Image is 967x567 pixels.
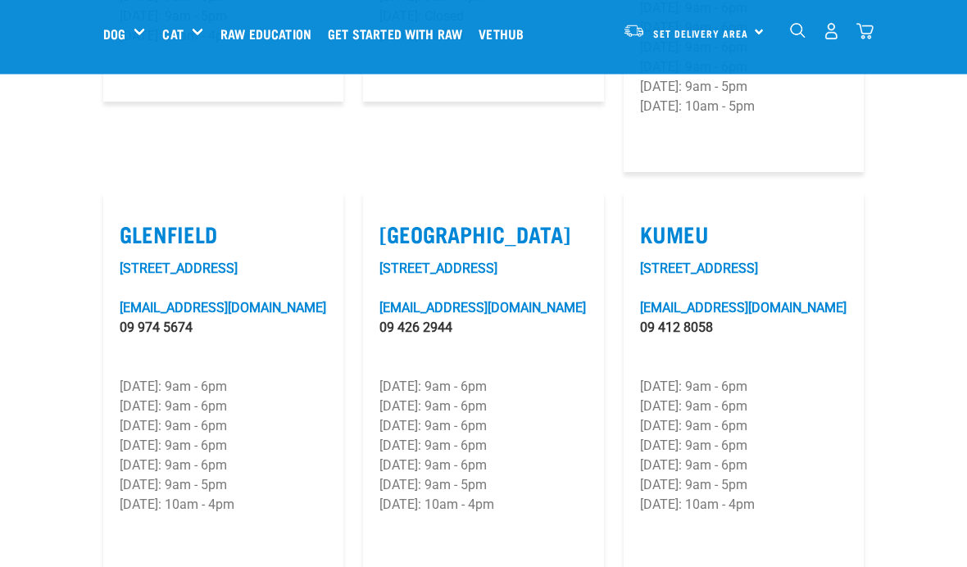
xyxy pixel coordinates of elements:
p: [DATE]: 10am - 4pm [379,496,587,515]
p: [DATE]: 9am - 6pm [640,378,847,397]
a: 09 412 8058 [640,320,713,336]
label: [GEOGRAPHIC_DATA] [379,222,587,247]
p: [DATE]: 9am - 6pm [120,378,327,397]
a: [EMAIL_ADDRESS][DOMAIN_NAME] [640,301,847,316]
a: Dog [103,24,125,43]
p: [DATE]: 9am - 6pm [120,456,327,476]
p: [DATE]: 9am - 6pm [120,397,327,417]
a: Raw Education [216,1,324,66]
p: [DATE]: 9am - 5pm [640,78,847,98]
a: [STREET_ADDRESS] [640,261,758,277]
p: [DATE]: 9am - 6pm [379,437,587,456]
p: [DATE]: 9am - 5pm [379,476,587,496]
p: [DATE]: 9am - 6pm [120,437,327,456]
p: [DATE]: 9am - 6pm [640,417,847,437]
p: [DATE]: 9am - 6pm [379,456,587,476]
p: [DATE]: 9am - 6pm [379,397,587,417]
img: user.png [823,23,840,40]
label: Glenfield [120,222,327,247]
a: 09 426 2944 [379,320,452,336]
a: Cat [162,24,183,43]
p: [DATE]: 9am - 5pm [640,476,847,496]
a: Vethub [474,1,536,66]
a: [STREET_ADDRESS] [120,261,238,277]
p: [DATE]: 9am - 5pm [120,476,327,496]
a: [STREET_ADDRESS] [379,261,497,277]
a: Get started with Raw [324,1,474,66]
a: 09 974 5674 [120,320,193,336]
p: [DATE]: 10am - 4pm [640,496,847,515]
a: [EMAIL_ADDRESS][DOMAIN_NAME] [379,301,586,316]
p: [DATE]: 9am - 6pm [640,437,847,456]
p: [DATE]: 9am - 6pm [379,417,587,437]
p: [DATE]: 9am - 6pm [640,456,847,476]
label: Kumeu [640,222,847,247]
p: [DATE]: 9am - 6pm [120,417,327,437]
p: [DATE]: 10am - 5pm [640,98,847,117]
p: [DATE]: 9am - 6pm [640,397,847,417]
span: Set Delivery Area [653,30,748,36]
img: home-icon@2x.png [856,23,874,40]
p: [DATE]: 9am - 6pm [379,378,587,397]
p: [DATE]: 10am - 4pm [120,496,327,515]
a: [EMAIL_ADDRESS][DOMAIN_NAME] [120,301,326,316]
img: home-icon-1@2x.png [790,23,806,39]
img: van-moving.png [623,24,645,39]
